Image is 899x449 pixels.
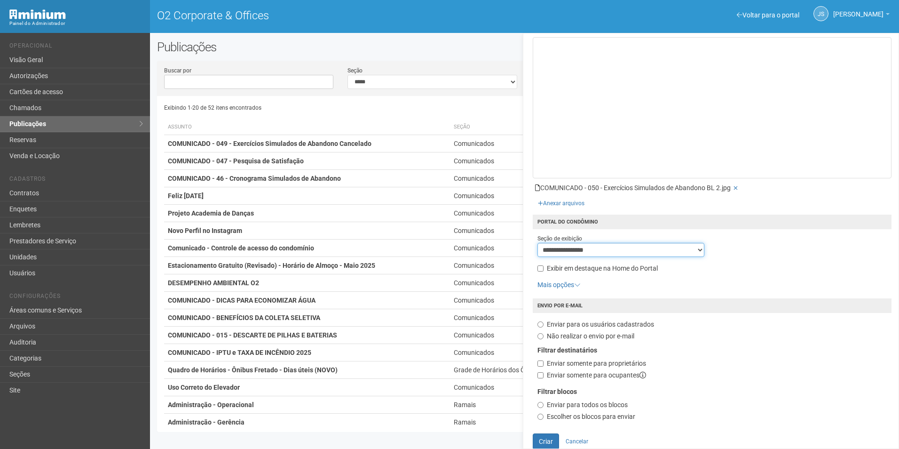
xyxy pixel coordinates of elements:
a: JS [813,6,828,21]
td: Comunicados [450,327,576,344]
td: Comunicados [450,187,576,205]
strong: Estacionamento Gratuito (Revisado) - Horário de Almoço - Maio 2025 [168,262,375,269]
strong: Novo Perfil no Instagram [168,227,242,234]
th: Seção [450,120,576,135]
strong: Administração - Operacional [168,401,254,409]
strong: DESEMPENHO AMBIENTAL O2 [168,279,259,287]
span: Não realizar o envio por e-mail [547,332,634,340]
li: Configurações [9,293,143,303]
strong: COMUNICADO - IPTU e TAXA DE INCÊNDIO 2025 [168,349,311,356]
strong: Comunicado - Controle de acesso do condomínio [168,244,314,252]
span: Enviar para todos os blocos [547,401,628,409]
li: Cadastros [9,176,143,185]
div: Exibindo 1-20 de 52 itens encontrados [164,101,525,115]
strong: Administração - Gerência [168,418,244,426]
td: Ramais [450,396,576,414]
label: Seção de exibição [537,234,582,243]
td: Comunicados [450,170,576,187]
strong: COMUNICADO - 047 - Pesquisa de Satisfação [168,157,304,165]
strong: Feliz [DATE] [168,192,204,200]
i: Remover [733,185,738,191]
td: Comunicados [450,135,576,152]
input: Enviar para todos os blocos [537,402,544,408]
div: Painel do Administrador [9,19,143,28]
strong: Uso Correto do Elevador [168,384,240,391]
td: Grade de Horários dos Ônibus [450,361,576,379]
li: COMUNICADO - 050 - Exercícios Simulados de Abandono BL 2.jpg [535,183,889,193]
td: Comunicados [450,292,576,309]
a: Mais opções [537,281,581,289]
strong: Filtrar destinatários [537,346,597,354]
td: Comunicados [450,344,576,361]
span: Enviar para os usuários cadastrados [547,321,654,328]
div: Anexar arquivos [533,193,590,208]
strong: COMUNICADO - DICAS PARA ECONOMIZAR ÁGUA [168,297,315,304]
strong: Quadro de Horários - Ônibus Fretado - Dias úteis (NOVO) [168,366,338,374]
td: Comunicados [450,257,576,274]
td: Comunicados [450,205,576,222]
strong: COMUNICADO - 46 - Cronograma Simulados de Abandono [168,175,341,182]
h4: Envio por e-mail [533,298,891,313]
strong: COMUNICADO - 049 - Exercícios Simulados de Abandono Cancelado [168,140,371,147]
strong: COMUNICADO - 015 - DESCARTE DE PILHAS E BATERIAS [168,331,337,339]
strong: COMUNICADO - BENEFÍCIOS DA COLETA SELETIVA [168,314,320,321]
h4: Portal do condômino [533,215,891,229]
td: Comunicados [450,152,576,170]
label: Seção [347,66,363,75]
label: Enviar somente para proprietários [537,359,646,369]
h1: O2 Corporate & Offices [157,9,518,22]
label: Enviar somente para ocupantes [537,371,646,380]
td: Ramais [450,414,576,431]
input: Não realizar o envio por e-mail [537,333,544,339]
th: Assunto [164,120,450,135]
a: Voltar para o portal [737,11,799,19]
input: Enviar somente para ocupantes [537,372,544,378]
strong: Projeto Academia de Danças [168,209,254,217]
input: Enviar para os usuários cadastrados [537,321,544,328]
input: Escolher os blocos para enviar [537,414,544,420]
td: Comunicados [450,240,576,257]
td: Comunicados [450,222,576,240]
td: Comunicados [450,274,576,292]
img: Minium [9,9,66,19]
label: Buscar por [164,66,191,75]
td: Comunicados [450,379,576,396]
input: Enviar somente para proprietários [537,361,544,367]
span: Exibir em destaque na Home do Portal [547,265,658,272]
a: Cancelar [560,434,593,449]
td: Comunicados [450,309,576,327]
i: Locatários e proprietários que estejam na posse do imóvel [639,372,646,378]
li: Operacional [9,42,143,52]
span: Escolher os blocos para enviar [547,413,635,420]
input: Exibir em destaque na Home do Portal [537,265,544,272]
span: Jeferson Souza [833,1,883,18]
h2: Publicações [157,40,455,54]
strong: Filtrar blocos [537,388,577,395]
a: [PERSON_NAME] [833,12,890,19]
